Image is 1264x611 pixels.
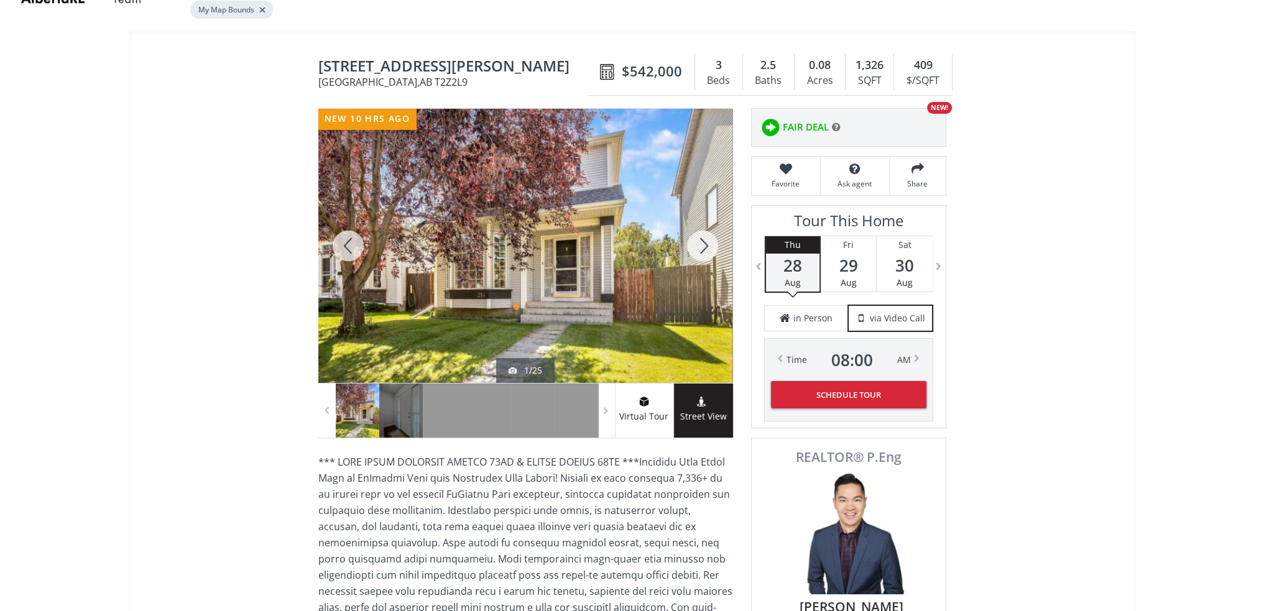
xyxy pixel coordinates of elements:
[787,470,911,594] img: Photo of Colin Woo
[785,277,801,288] span: Aug
[615,384,674,438] a: virtual tour iconVirtual Tour
[852,71,887,90] div: SQFT
[674,410,733,424] span: Street View
[318,109,417,129] div: new 10 hrs ago
[896,178,939,189] span: Share
[622,62,682,81] span: $542,000
[758,115,783,140] img: rating icon
[827,178,883,189] span: Ask agent
[801,57,839,73] div: 0.08
[318,77,594,87] span: [GEOGRAPHIC_DATA] , AB T2Z2L9
[831,351,873,369] span: 08 : 00
[764,212,933,236] h3: Tour This Home
[615,410,673,424] span: Virtual Tour
[900,71,945,90] div: $/SQFT
[793,312,833,324] span: in Person
[877,257,933,274] span: 30
[749,57,788,73] div: 2.5
[927,102,952,114] div: NEW!
[783,121,829,134] span: FAIR DEAL
[787,351,911,369] div: Time AM
[821,236,876,254] div: Fri
[318,109,732,383] div: 214 Mount Lorette Place SE Calgary, AB T2Z2L9 - Photo 1 of 25
[897,277,913,288] span: Aug
[190,1,273,19] div: My Map Bounds
[766,257,819,274] span: 28
[821,257,876,274] span: 29
[509,364,542,377] div: 1/25
[701,57,736,73] div: 3
[765,451,932,464] span: REALTOR® P.Eng
[801,71,839,90] div: Acres
[318,58,594,77] span: 214 Mount Lorette Place SE
[856,57,883,73] span: 1,326
[701,71,736,90] div: Beds
[771,381,926,408] button: Schedule Tour
[900,57,945,73] div: 409
[840,277,856,288] span: Aug
[638,397,650,407] img: virtual tour icon
[758,178,814,189] span: Favorite
[870,312,925,324] span: via Video Call
[749,71,788,90] div: Baths
[877,236,933,254] div: Sat
[766,236,819,254] div: Thu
